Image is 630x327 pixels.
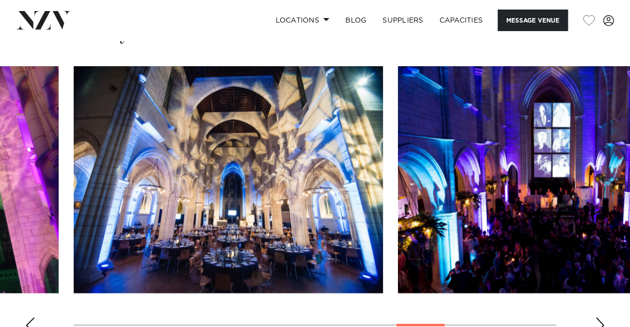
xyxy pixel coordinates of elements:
img: nzv-logo.png [16,11,71,29]
button: Message Venue [498,10,568,31]
a: BLOG [337,10,374,31]
a: SUPPLIERS [374,10,431,31]
swiper-slide: 11 / 15 [74,66,383,293]
a: Capacities [432,10,491,31]
a: Locations [267,10,337,31]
